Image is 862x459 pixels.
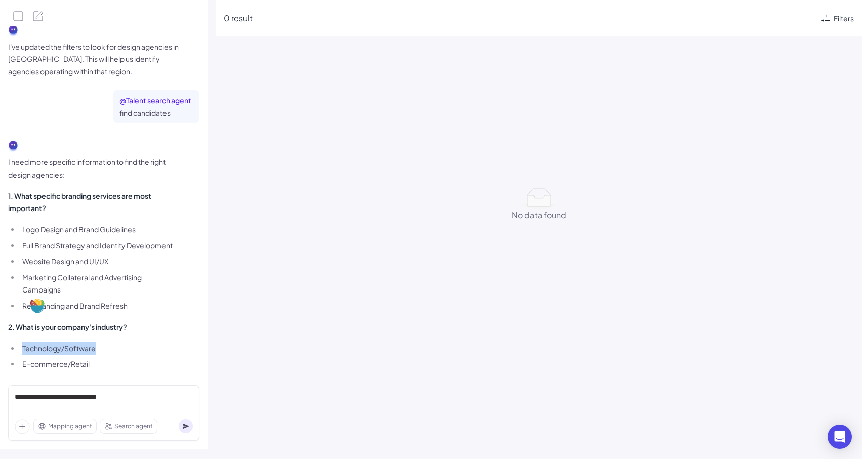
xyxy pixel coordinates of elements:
li: Technology/Software [20,342,180,355]
div: Filters [834,13,854,24]
button: New Search [32,10,45,22]
span: 0 result [224,13,253,23]
li: Logo Design and Brand Guidelines [20,223,180,236]
li: E-commerce/Retail [20,358,180,370]
button: Open Side Panel [12,10,24,22]
p: I need more specific information to find the right design agencies: [8,156,180,181]
li: Financial Services [20,374,180,387]
div: Open Intercom Messenger [828,425,852,449]
div: No data found [512,209,566,221]
strong: 2. What is your company's industry? [8,322,127,331]
li: Website Design and UI/UX [20,255,180,268]
p: find candidates [119,107,193,119]
strong: 1. What specific branding services are most important? [8,191,151,213]
li: Re-branding and Brand Refresh [20,300,180,312]
li: Full Brand Strategy and Identity Development [20,239,180,252]
p: I've updated the filters to look for design agencies in [GEOGRAPHIC_DATA]. This will help us iden... [8,40,180,78]
li: Marketing Collateral and Advertising Campaigns [20,271,180,296]
span: @ T alent search agent [119,95,193,106]
span: Mapping agent [48,422,92,431]
span: Search agent [114,422,153,431]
